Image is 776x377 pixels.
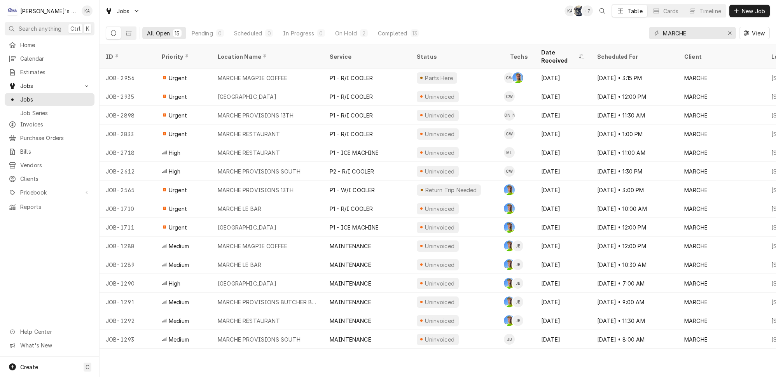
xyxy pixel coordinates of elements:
[192,29,213,37] div: Pending
[504,259,515,270] div: Greg Austin's Avatar
[169,186,187,194] span: Urgent
[106,53,148,61] div: ID
[218,242,287,250] div: MARCHE MAGPIE COFFEE
[740,7,767,15] span: New Job
[750,29,766,37] span: View
[20,328,90,336] span: Help Center
[5,172,94,185] a: Clients
[591,237,678,255] div: [DATE] • 12:00 PM
[330,317,371,325] div: MAINTENANCE
[218,261,261,269] div: MARCHE LE BAR
[591,87,678,106] div: [DATE] • 12:00 PM
[417,53,496,61] div: Status
[535,199,591,218] div: [DATE]
[117,7,130,15] span: Jobs
[699,7,721,15] div: Timeline
[218,335,301,344] div: MARCHE PROVISIONS SOUTH
[512,240,523,251] div: Joey Brabb's Avatar
[535,293,591,311] div: [DATE]
[591,181,678,199] div: [DATE] • 3:00 PM
[330,261,371,269] div: MAINTENANCE
[20,82,79,90] span: Jobs
[86,25,89,33] span: K
[504,296,515,307] div: GA
[100,162,156,181] div: JOB-2612
[100,106,156,124] div: JOB-2898
[20,364,38,370] span: Create
[504,203,515,214] div: GA
[330,74,373,82] div: P1 - R/I COOLER
[504,315,515,326] div: Greg Austin's Avatar
[218,29,222,37] div: 0
[535,106,591,124] div: [DATE]
[169,111,187,119] span: Urgent
[504,184,515,195] div: GA
[729,5,770,17] button: New Job
[424,130,456,138] div: Uninvoiced
[504,278,515,289] div: GA
[267,29,271,37] div: 0
[591,274,678,293] div: [DATE] • 7:00 AM
[169,279,181,288] span: High
[512,278,523,289] div: Joey Brabb's Avatar
[5,145,94,158] a: Bills
[535,68,591,87] div: [DATE]
[684,205,708,213] div: MARCHE
[5,159,94,172] a: Vendors
[424,223,456,231] div: Uninvoiced
[596,5,608,17] button: Open search
[169,130,187,138] span: Urgent
[512,315,523,326] div: Joey Brabb's Avatar
[424,335,456,344] div: Uninvoiced
[218,317,280,325] div: MARCHE RESTAURANT
[504,110,515,121] div: [PERSON_NAME]
[504,334,515,345] div: Joey Brabb's Avatar
[504,296,515,307] div: Greg Austin's Avatar
[597,53,670,61] div: Scheduled For
[100,293,156,311] div: JOB-1291
[565,5,575,16] div: KA
[504,166,515,177] div: Cameron Ward's Avatar
[573,5,584,16] div: Sarah Bendele's Avatar
[535,143,591,162] div: [DATE]
[504,240,515,251] div: Greg Austin's Avatar
[684,130,708,138] div: MARCHE
[169,317,189,325] span: Medium
[169,242,189,250] span: Medium
[7,5,18,16] div: Clay's Refrigeration's Avatar
[169,335,189,344] span: Medium
[535,87,591,106] div: [DATE]
[5,107,94,119] a: Job Series
[20,68,91,76] span: Estimates
[591,106,678,124] div: [DATE] • 11:30 AM
[169,149,181,157] span: High
[535,311,591,330] div: [DATE]
[504,203,515,214] div: Greg Austin's Avatar
[218,279,276,288] div: [GEOGRAPHIC_DATA]
[20,203,91,211] span: Reports
[100,87,156,106] div: JOB-2935
[512,259,523,270] div: Joey Brabb's Avatar
[684,242,708,250] div: MARCHE
[684,223,708,231] div: MARCHE
[684,186,708,194] div: MARCHE
[169,261,189,269] span: Medium
[541,48,577,65] div: Date Received
[20,109,91,117] span: Job Series
[330,242,371,250] div: MAINTENANCE
[504,315,515,326] div: GA
[504,110,515,121] div: Justin Achter's Avatar
[504,72,515,83] div: CW
[504,240,515,251] div: GA
[739,27,770,39] button: View
[330,149,379,157] div: P1 - ICE MACHINE
[100,199,156,218] div: JOB-1710
[7,5,18,16] div: C
[512,72,523,83] div: GA
[504,334,515,345] div: JB
[218,93,276,101] div: [GEOGRAPHIC_DATA]
[218,205,261,213] div: MARCHE LE BAR
[5,79,94,92] a: Go to Jobs
[147,29,170,37] div: All Open
[169,298,189,306] span: Medium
